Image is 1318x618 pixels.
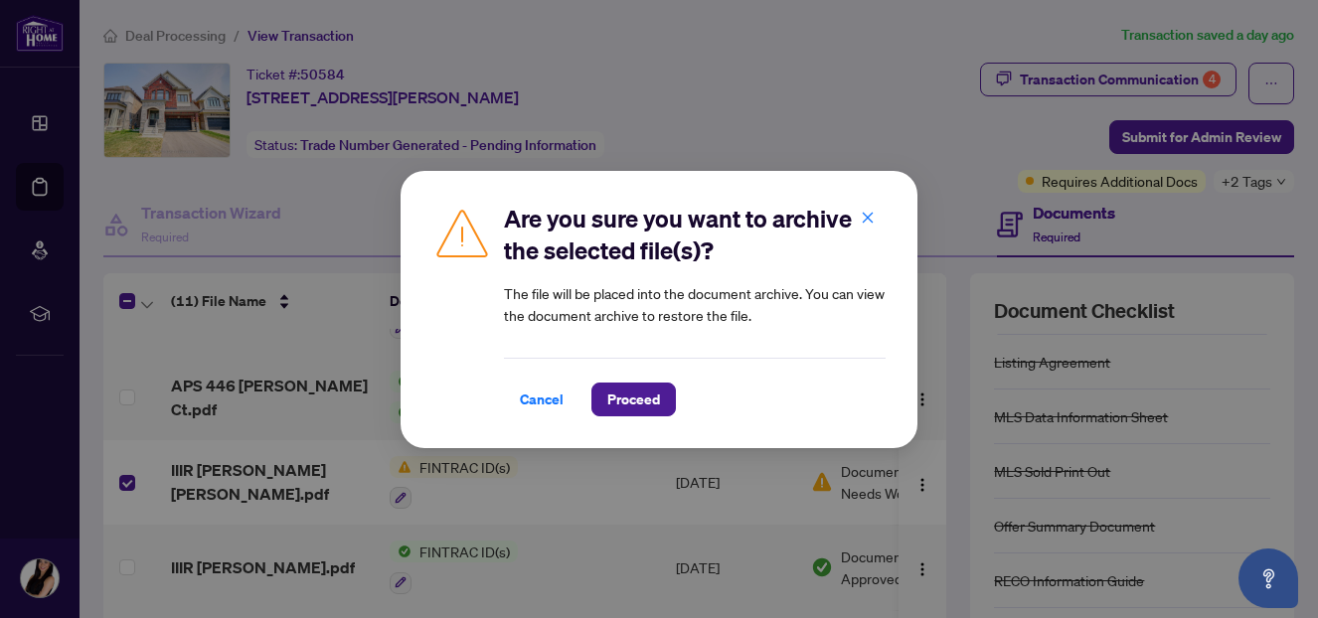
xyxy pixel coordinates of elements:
img: Caution Icon [432,203,492,262]
button: Cancel [504,383,579,416]
span: Cancel [520,384,564,415]
span: Proceed [607,384,660,415]
span: close [861,210,875,224]
article: The file will be placed into the document archive. You can view the document archive to restore t... [504,282,886,326]
h2: Are you sure you want to archive the selected file(s)? [504,203,886,266]
button: Open asap [1238,548,1298,608]
button: Proceed [591,383,676,416]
